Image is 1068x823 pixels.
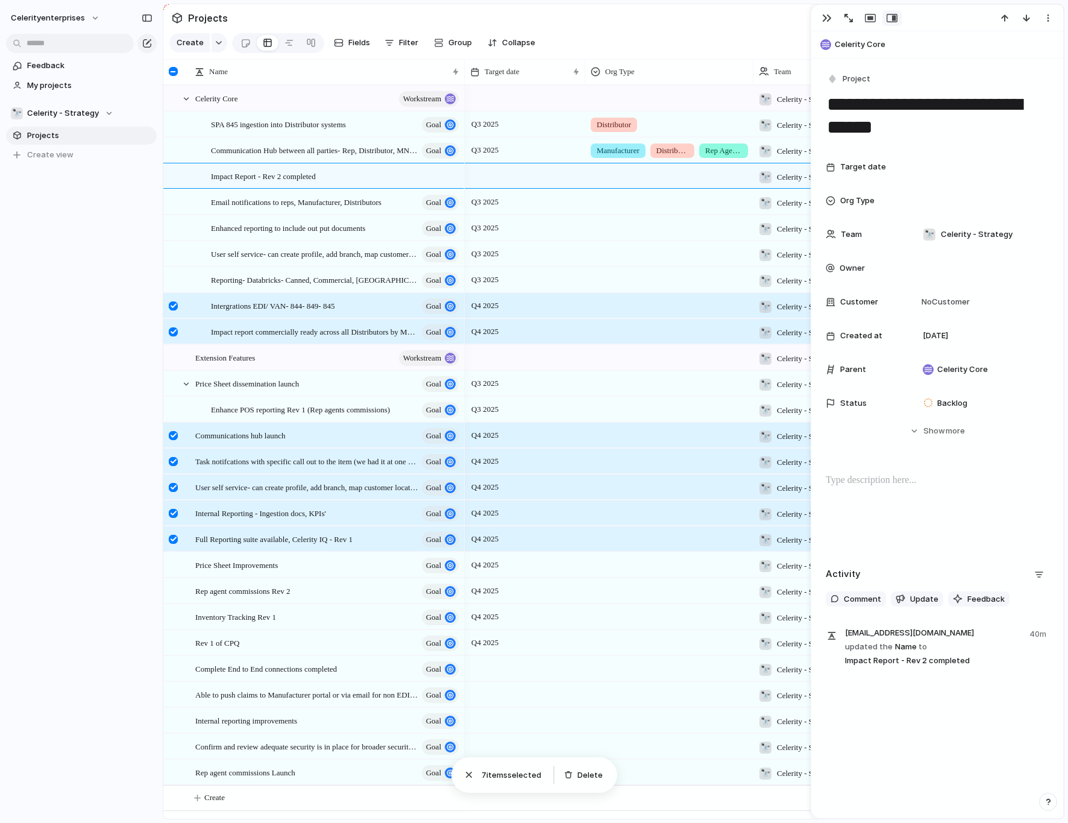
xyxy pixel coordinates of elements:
[918,296,970,308] span: No Customer
[468,195,501,209] span: Q3 2025
[759,690,771,702] div: 🔭
[6,104,157,122] button: 🔭Celerity - Strategy
[422,298,459,314] button: goal
[483,33,540,52] button: Collapse
[559,767,608,784] button: Delete
[777,145,835,157] span: Celerity - Strategy
[422,428,459,444] button: goal
[426,402,441,418] span: goal
[841,229,862,241] span: Team
[919,641,927,653] span: to
[777,171,835,183] span: Celerity - Strategy
[195,661,337,675] span: Complete End to End connections completed
[380,33,423,52] button: Filter
[468,532,501,546] span: Q4 2025
[777,327,835,339] span: Celerity - Strategy
[211,143,418,157] span: Communication Hub between all parties- Rep, Distributor, MNFR.
[195,610,276,623] span: Inventory Tracking Rev 1
[759,249,771,261] div: 🔭
[426,531,441,548] span: goal
[426,194,441,211] span: goal
[195,350,255,364] span: Extension Features
[605,66,635,78] span: Org Type
[826,591,886,607] button: Comment
[759,327,771,339] div: 🔭
[422,221,459,236] button: goal
[468,584,501,598] span: Q4 2025
[422,376,459,392] button: goal
[422,117,459,133] button: goal
[448,37,472,49] span: Group
[843,73,870,85] span: Project
[195,739,418,753] span: Confirm and review adequate security is in place for broader security applications
[403,350,441,367] span: workstream
[426,713,441,730] span: goal
[774,66,791,78] span: Team
[426,609,441,626] span: goal
[186,7,230,29] span: Projects
[941,229,1013,241] span: Celerity - Strategy
[468,273,501,287] span: Q3 2025
[422,558,459,573] button: goal
[923,330,948,342] span: [DATE]
[329,33,375,52] button: Fields
[422,454,459,470] button: goal
[777,197,835,209] span: Celerity - Strategy
[27,60,152,72] span: Feedback
[399,37,418,49] span: Filter
[468,454,501,468] span: Q4 2025
[422,661,459,677] button: goal
[482,769,544,781] span: item s selected
[11,12,85,24] span: celerityenterprises
[845,641,893,653] span: updated the
[195,376,299,390] span: Price Sheet dissemination launch
[422,739,459,755] button: goal
[428,33,478,52] button: Group
[177,37,204,49] span: Create
[426,661,441,678] span: goal
[399,350,459,366] button: workstream
[777,301,835,313] span: Celerity - Strategy
[759,145,771,157] div: 🔭
[211,247,418,260] span: User self service- can create profile, add branch, map customer locations
[777,742,835,754] span: Celerity - Strategy
[777,430,835,443] span: Celerity - Strategy
[426,220,441,237] span: goal
[777,379,835,391] span: Celerity - Strategy
[759,508,771,520] div: 🔭
[211,324,418,338] span: Impact report commercially ready across all Distributors by Manufacturer
[204,792,225,804] span: Create
[777,638,835,650] span: Celerity - Strategy
[777,612,835,624] span: Celerity - Strategy
[468,506,501,520] span: Q4 2025
[777,560,835,572] span: Celerity - Strategy
[195,713,297,727] span: Internal reporting improvements
[426,635,441,652] span: goal
[422,195,459,210] button: goal
[195,454,418,468] span: Task notifcations with specific call out to the item (we had it at one point, need to be revived)
[468,221,501,235] span: Q3 2025
[27,149,74,161] span: Create view
[759,534,771,546] div: 🔭
[759,768,771,780] div: 🔭
[6,77,157,95] a: My projects
[422,765,459,781] button: goal
[759,586,771,598] div: 🔭
[468,324,501,339] span: Q4 2025
[209,66,228,78] span: Name
[937,364,988,376] span: Celerity Core
[759,353,771,365] div: 🔭
[705,145,742,157] span: Rep Agemnt
[211,195,382,209] span: Email notifications to reps, Manufacturer, Distributors
[759,119,771,131] div: 🔭
[468,428,501,443] span: Q4 2025
[211,221,365,235] span: Enhanced reporting to include out put documents
[759,405,771,417] div: 🔭
[468,558,501,572] span: Q4 2025
[840,364,866,376] span: Parent
[826,420,1049,442] button: Showmore
[840,161,886,173] span: Target date
[759,664,771,676] div: 🔭
[426,479,441,496] span: goal
[195,765,295,779] span: Rep agent commissions Launch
